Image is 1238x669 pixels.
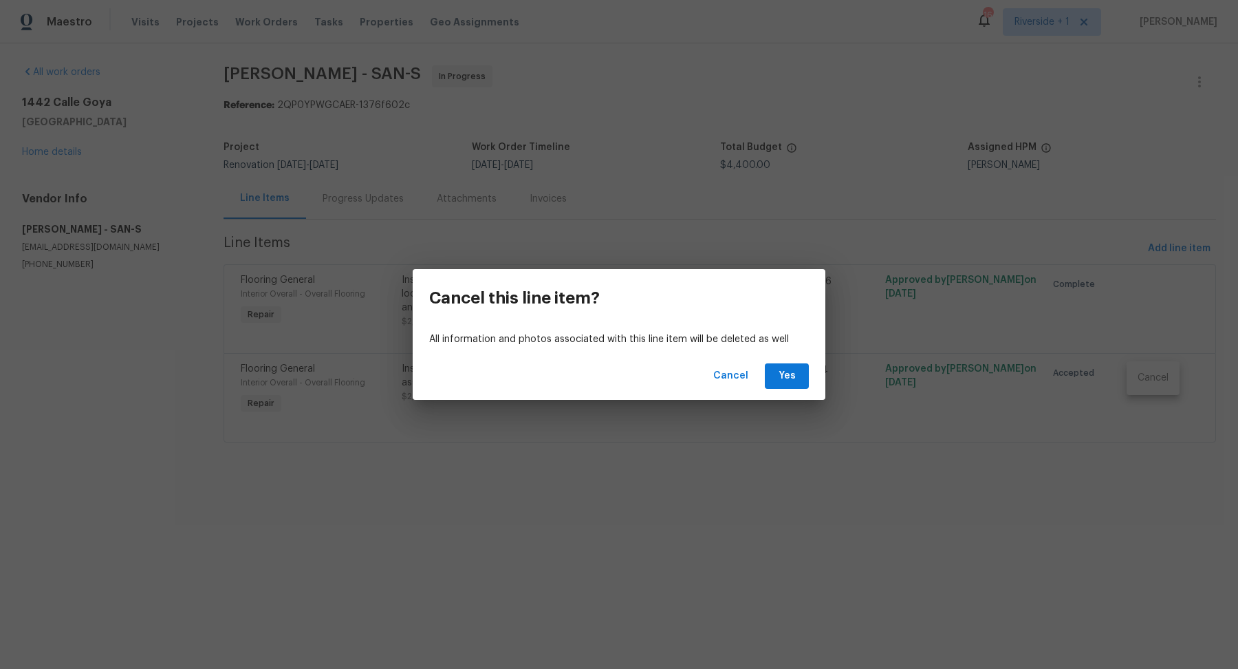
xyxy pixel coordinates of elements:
[708,363,754,389] button: Cancel
[776,368,798,385] span: Yes
[765,363,809,389] button: Yes
[713,368,748,385] span: Cancel
[429,332,809,347] p: All information and photos associated with this line item will be deleted as well
[429,288,600,308] h3: Cancel this line item?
